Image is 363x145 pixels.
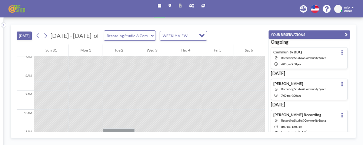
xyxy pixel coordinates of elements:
span: 9:00 PM [292,63,301,66]
span: - [290,94,292,97]
span: 8:00 AM [281,125,290,129]
span: Recording Studio & Community Space [281,56,326,60]
input: Recording Studio & Community Space [104,31,151,40]
h4: [PERSON_NAME] [273,81,303,86]
h4: Community BBQ [273,50,302,55]
div: Sun 31 [34,45,69,56]
div: Mon 1 [69,45,103,56]
span: of [94,32,99,39]
div: 7 AM [17,53,34,72]
div: 10 AM [17,110,34,128]
span: - [290,63,292,66]
span: 10:00 AM [292,125,302,129]
button: [DATE] [17,32,32,40]
h3: Ongoing [271,39,348,45]
div: Wed 3 [135,45,169,56]
div: Thu 4 [169,45,202,56]
span: Recording Studio & Community Space [281,88,326,91]
div: Tue 2 [103,45,135,56]
span: 4:00 PM [281,63,290,66]
span: Admin [344,9,352,13]
img: organization-logo [7,4,28,13]
span: every 2 weeks [DATE] [281,131,307,134]
h3: [DATE] [271,71,348,77]
h4: [PERSON_NAME] Recording [273,112,321,117]
span: info [344,5,350,9]
button: YOUR RESERVATIONS [269,30,350,39]
span: [DATE] - [DATE] [50,32,91,39]
div: Search for option [160,31,207,40]
span: 9:00 AM [292,94,301,97]
input: Search for option [189,33,194,39]
span: I [337,7,339,11]
div: 8 AM [17,72,34,91]
div: 9 AM [17,91,34,109]
span: 7:00 AM [281,94,290,97]
div: Sat 6 [233,45,264,56]
span: Recording Studio & Community Space [281,119,326,122]
div: Fri 5 [202,45,233,56]
span: - [290,125,292,129]
span: WEEKLY VIEW [161,33,188,39]
h3: [DATE] [271,102,348,108]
